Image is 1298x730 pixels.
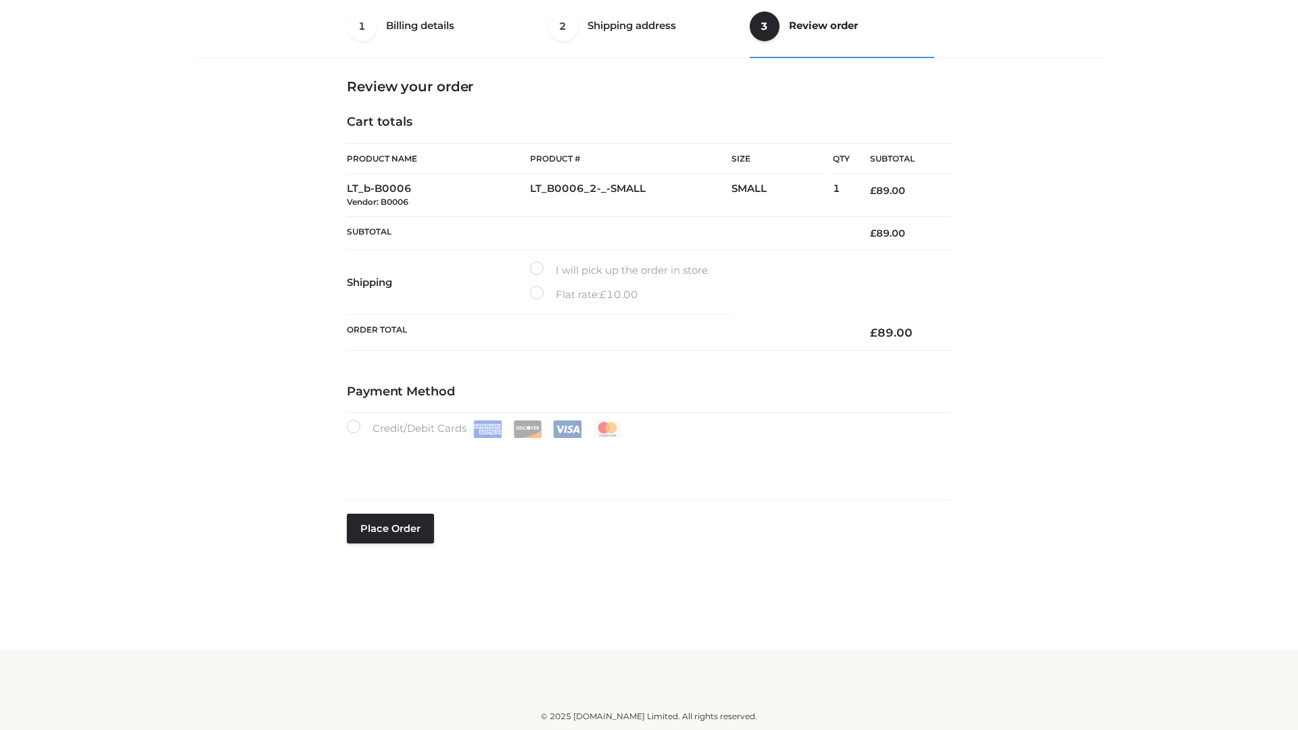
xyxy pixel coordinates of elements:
img: Amex [473,420,502,438]
bdi: 89.00 [870,185,905,197]
bdi: 89.00 [870,326,913,339]
th: Subtotal [347,216,850,249]
bdi: 10.00 [600,288,638,301]
td: SMALL [731,174,833,217]
label: Credit/Debit Cards [347,420,623,438]
div: © 2025 [DOMAIN_NAME] Limited. All rights reserved. [201,710,1097,723]
label: I will pick up the order in store. [530,262,710,279]
img: Discover [513,420,542,438]
th: Product Name [347,143,530,174]
img: Mastercard [593,420,622,438]
bdi: 89.00 [870,227,905,239]
label: Flat rate: [530,286,638,303]
span: £ [870,185,876,197]
th: Product # [530,143,731,174]
h4: Cart totals [347,115,951,130]
small: Vendor: B0006 [347,197,408,207]
iframe: Secure payment input frame [344,435,948,485]
th: Order Total [347,315,850,351]
span: £ [870,227,876,239]
th: Qty [833,143,850,174]
td: LT_b-B0006 [347,174,530,217]
img: Visa [553,420,582,438]
button: Place order [347,514,434,543]
span: £ [870,326,878,339]
span: £ [600,288,606,301]
td: LT_B0006_2-_-SMALL [530,174,731,217]
th: Shipping [347,250,530,315]
th: Size [731,144,826,174]
td: 1 [833,174,850,217]
h4: Payment Method [347,385,951,399]
th: Subtotal [850,144,951,174]
h3: Review your order [347,78,951,95]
